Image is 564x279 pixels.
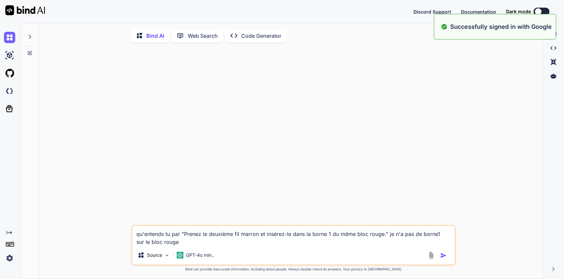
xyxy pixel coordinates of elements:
img: Bind AI [5,5,45,15]
img: chat [4,32,15,43]
span: Discord Support [413,9,451,15]
img: attachment [427,251,435,259]
p: Successfully signed in with Google [450,22,552,31]
img: GPT-4o mini [177,252,183,258]
p: Web Search [188,32,218,40]
span: Dark mode [506,8,531,15]
img: ai-studio [4,50,15,61]
p: GPT-4o min.. [186,252,214,258]
button: Discord Support [413,8,451,15]
p: Code Generator [241,32,281,40]
img: darkCloudIdeIcon [4,85,15,97]
p: Source [147,252,162,258]
img: settings [4,252,15,264]
img: githubLight [4,68,15,79]
button: Documentation [461,8,496,15]
p: Bind can provide inaccurate information, including about people. Always double-check its answers.... [131,267,456,272]
img: alert [441,22,447,31]
img: Pick Models [164,252,170,258]
p: Bind AI [146,32,164,40]
span: Documentation [461,9,496,15]
textarea: qu'entends tu par "Prenez le deuxième fil marron et insérez-le dans la borne 1 du même bloc rouge... [132,226,455,246]
img: icon [440,252,447,259]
